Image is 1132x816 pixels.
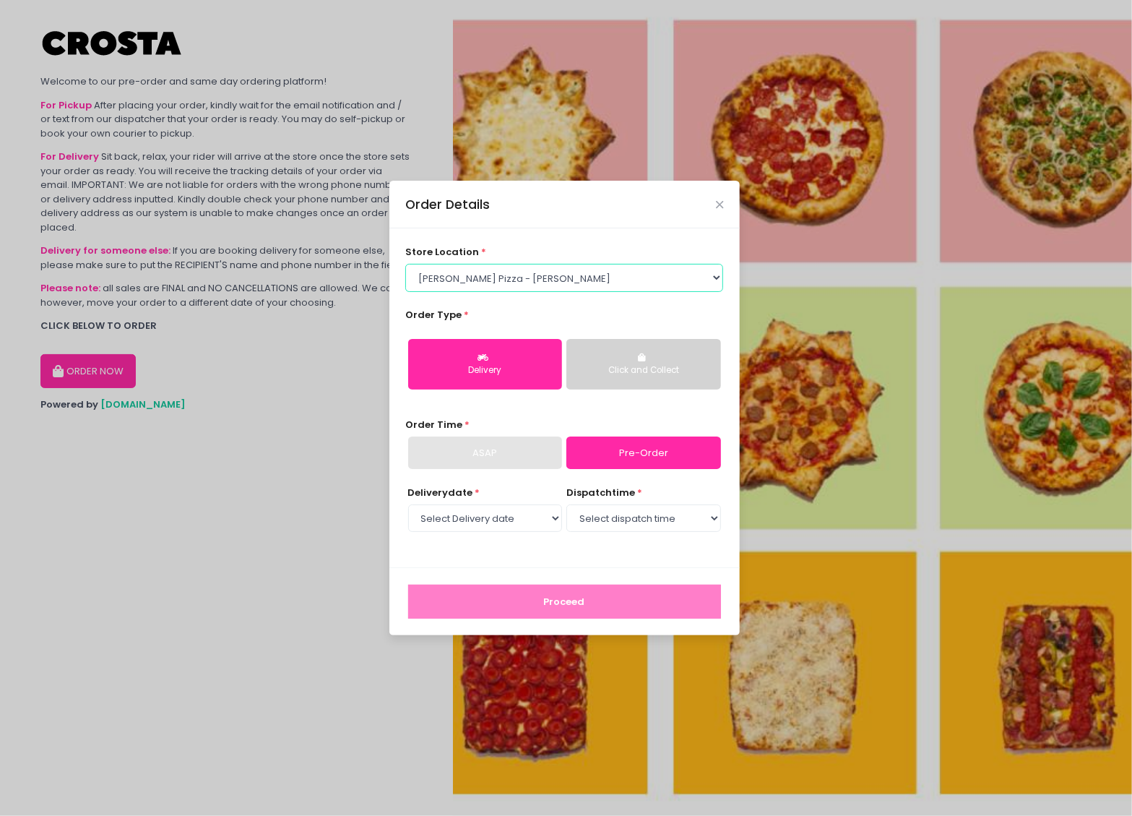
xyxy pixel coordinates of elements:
[576,364,710,377] div: Click and Collect
[405,308,462,322] span: Order Type
[408,486,473,499] span: Delivery date
[408,339,562,390] button: Delivery
[566,339,720,390] button: Click and Collect
[566,437,720,470] a: Pre-Order
[405,418,462,431] span: Order Time
[566,486,635,499] span: dispatch time
[716,201,723,208] button: Close
[405,245,479,259] span: store location
[418,364,552,377] div: Delivery
[408,585,721,619] button: Proceed
[405,195,490,214] div: Order Details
